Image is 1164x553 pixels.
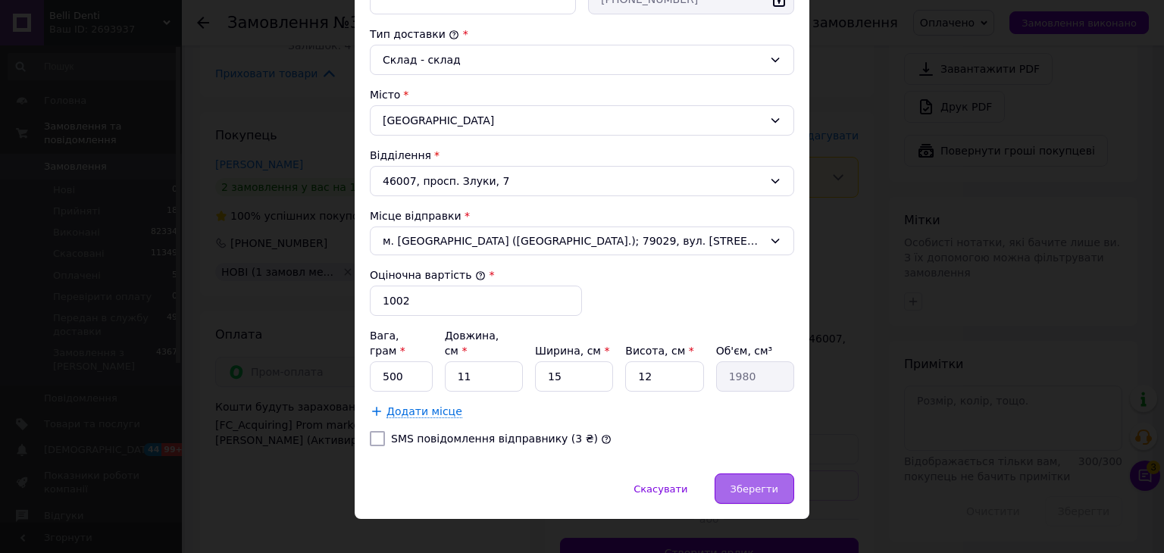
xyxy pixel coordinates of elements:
label: SMS повідомлення відправнику (3 ₴) [391,433,598,445]
div: Склад - склад [383,52,763,68]
div: Об'єм, см³ [716,343,794,358]
label: Довжина, см [445,330,499,357]
span: Скасувати [634,483,687,495]
span: Зберегти [731,483,778,495]
label: Оціночна вартість [370,269,486,281]
div: [GEOGRAPHIC_DATA] [370,105,794,136]
div: 46007, просп. Злуки, 7 [370,166,794,196]
span: м. [GEOGRAPHIC_DATA] ([GEOGRAPHIC_DATA].); 79029, вул. [STREET_ADDRESS] [383,233,763,248]
div: Місце відправки [370,208,794,223]
div: Місто [370,87,794,102]
span: Додати місце [386,405,462,418]
div: Тип доставки [370,27,794,42]
label: Вага, грам [370,330,405,357]
label: Висота, см [625,345,693,357]
div: Відділення [370,148,794,163]
label: Ширина, см [535,345,609,357]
